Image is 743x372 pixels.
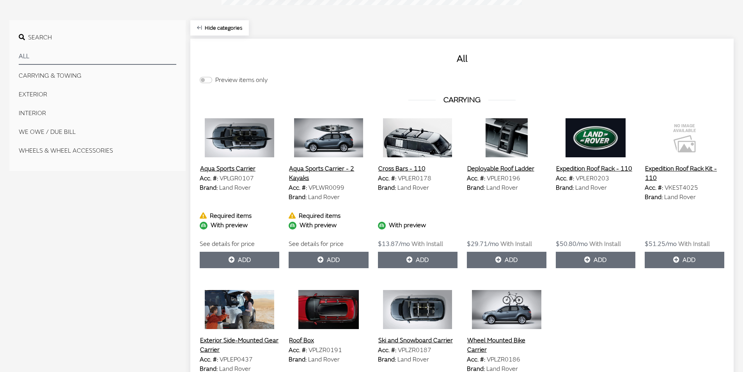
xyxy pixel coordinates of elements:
button: Add [200,252,279,268]
label: See details for price [200,239,255,249]
span: With Install [678,240,710,248]
label: Acc. #: [200,174,218,183]
span: Search [28,34,52,41]
button: Add [467,252,546,268]
div: With preview [378,221,458,230]
label: Brand: [645,192,663,202]
label: Brand: [200,183,218,192]
label: Acc. #: [467,355,485,364]
button: Cross Bars - 110 [378,164,426,174]
span: Land Rover [397,356,429,363]
div: With preview [200,221,279,230]
img: Image for Roof Box [289,290,368,329]
button: Expedition Roof Rack Kit - 110 [645,164,724,183]
span: $29.71/mo [467,240,499,248]
div: With preview [289,221,368,230]
button: All [19,48,176,65]
label: Brand: [378,183,396,192]
button: Add [378,252,458,268]
span: $51.25/mo [645,240,677,248]
span: Land Rover [486,184,518,192]
button: Add [556,252,635,268]
button: CARRYING & TOWING [19,68,176,84]
span: With Install [500,240,532,248]
label: Brand: [289,355,307,364]
img: Image for Expedition Roof Rack - 110 [556,118,635,157]
div: Required items [200,211,279,221]
label: Acc. #: [645,183,663,192]
span: VKEST4025 [665,184,698,192]
span: With Install [589,240,621,248]
label: Brand: [289,192,307,202]
button: Aqua Sports Carrier - 2 Kayaks [289,164,368,183]
img: Image for Aqua Sports Carrier - 2 Kayaks [289,118,368,157]
button: Hide categories [190,20,249,36]
span: With Install [411,240,443,248]
span: VPLGR0107 [220,174,254,182]
span: VPLZR0186 [487,356,520,363]
label: Brand: [467,183,485,192]
label: Preview items only [215,75,268,85]
button: Add [645,252,724,268]
img: Image for Ski and Snowboard Carrier [378,290,458,329]
span: VPLZR0187 [398,346,431,354]
span: VPLWR0099 [309,184,344,192]
label: Acc. #: [378,345,396,355]
label: Acc. #: [289,183,307,192]
img: Image for Expedition Roof Rack Kit - 110 [645,118,724,157]
button: We Owe / Due Bill [19,124,176,140]
button: WHEELS & WHEEL ACCESSORIES [19,143,176,158]
img: Image for Wheel Mounted Bike Carrier [467,290,546,329]
button: Wheel Mounted Bike Carrier [467,335,546,355]
label: Acc. #: [556,174,574,183]
img: Image for Cross Bars - 110 [378,118,458,157]
button: Deployable Roof Ladder [467,164,535,174]
h2: All [200,52,724,66]
label: Acc. #: [200,355,218,364]
span: $50.80/mo [556,240,588,248]
label: Acc. #: [378,174,396,183]
span: VPLEP0437 [220,356,253,363]
button: EXTERIOR [19,87,176,102]
label: Brand: [556,183,574,192]
img: Image for Deployable Roof Ladder [467,118,546,157]
img: Image for Aqua Sports Carrier [200,118,279,157]
button: INTERIOR [19,105,176,121]
span: $13.87/mo [378,240,410,248]
div: Required items [289,211,368,221]
span: VPLER0196 [487,174,520,182]
span: Land Rover [219,184,251,192]
span: VPLZR0191 [309,346,342,354]
button: Expedition Roof Rack - 110 [556,164,633,174]
span: Land Rover [575,184,607,192]
label: Brand: [378,355,396,364]
button: Ski and Snowboard Carrier [378,335,453,345]
span: Land Rover [397,184,429,192]
img: Image for Exterior Side-Mounted Gear Carrier [200,290,279,329]
button: Add [289,252,368,268]
span: Land Rover [664,193,696,201]
button: Aqua Sports Carrier [200,164,256,174]
span: VPLER0203 [576,174,609,182]
span: Land Rover [308,356,340,363]
label: Acc. #: [289,345,307,355]
span: Land Rover [308,193,340,201]
h3: CARRYING [200,94,724,106]
span: Click to hide category section. [205,25,242,31]
button: Roof Box [289,335,314,345]
span: VPLER0178 [398,174,431,182]
button: Exterior Side-Mounted Gear Carrier [200,335,279,355]
label: See details for price [289,239,344,249]
label: Acc. #: [467,174,485,183]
